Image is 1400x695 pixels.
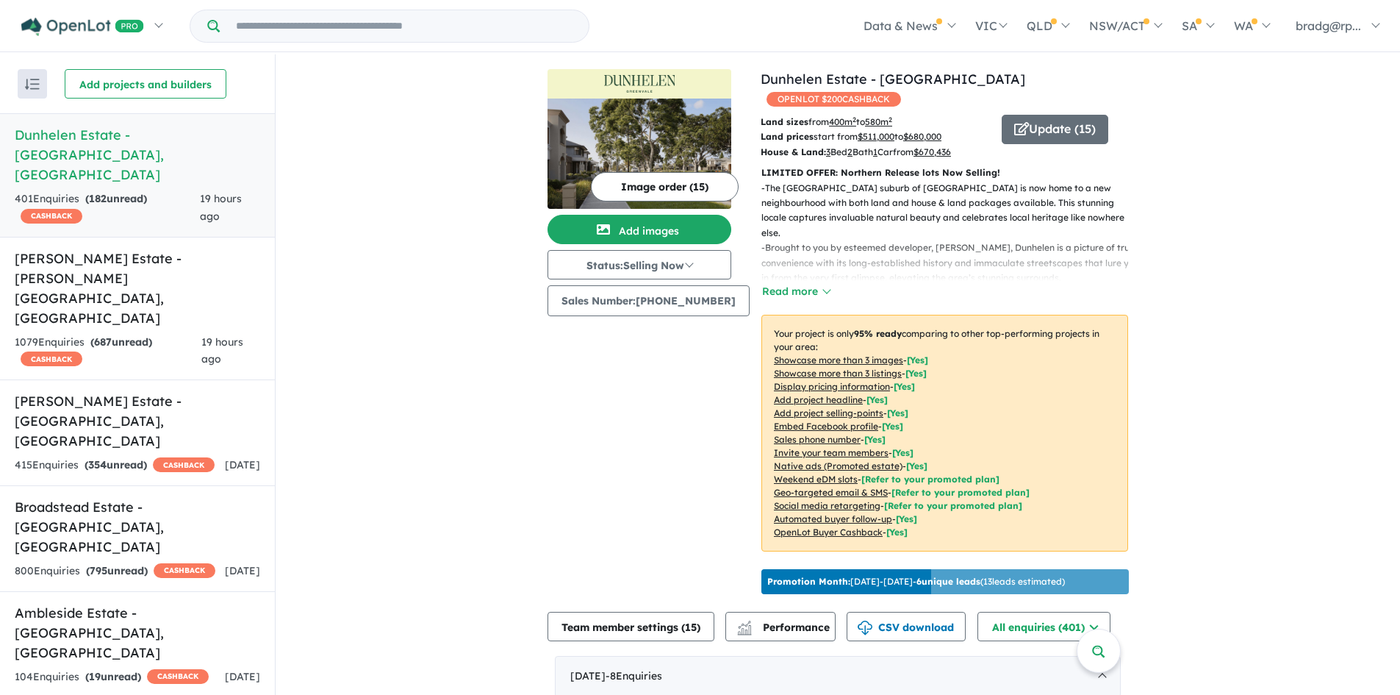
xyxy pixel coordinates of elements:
button: Image order (15) [591,172,739,202]
h5: [PERSON_NAME] Estate - [GEOGRAPHIC_DATA] , [GEOGRAPHIC_DATA] [15,391,260,451]
span: 687 [94,335,112,349]
b: House & Land: [761,146,826,157]
span: 19 [89,670,101,683]
img: sort.svg [25,79,40,90]
button: CSV download [847,612,966,641]
span: [Yes] [906,460,927,471]
span: [DATE] [225,670,260,683]
p: - Brought to you by esteemed developer, [PERSON_NAME], Dunhelen is a picture of true convenience ... [761,240,1140,285]
u: Invite your team members [774,447,889,458]
u: Add project headline [774,394,863,405]
span: [DATE] [225,458,260,471]
span: OPENLOT $ 200 CASHBACK [767,92,901,107]
u: Geo-targeted email & SMS [774,487,888,498]
u: Embed Facebook profile [774,421,878,432]
strong: ( unread) [90,335,152,349]
sup: 2 [889,115,892,124]
span: to [894,131,941,142]
img: download icon [858,621,872,635]
u: Weekend eDM slots [774,474,858,485]
span: 15 [685,621,697,634]
span: [Refer to your promoted plan] [891,487,1030,498]
h5: Broadstead Estate - [GEOGRAPHIC_DATA] , [GEOGRAPHIC_DATA] [15,497,260,557]
span: [ Yes ] [892,447,913,458]
u: Automated buyer follow-up [774,513,892,524]
span: [ Yes ] [864,434,886,445]
u: Showcase more than 3 listings [774,368,902,379]
span: 354 [88,458,107,471]
u: Display pricing information [774,381,890,392]
p: Bed Bath Car from [761,145,991,160]
span: [Yes] [886,527,908,538]
img: Dunhelen Estate - Greenvale [548,99,731,209]
div: 800 Enquir ies [15,563,215,580]
u: 580 m [865,116,892,127]
b: Promotion Month: [767,576,850,587]
span: [Refer to your promoted plan] [861,474,999,485]
span: CASHBACK [153,457,215,472]
u: Add project selling-points [774,407,883,418]
u: 2 [847,146,852,157]
p: - The [GEOGRAPHIC_DATA] suburb of [GEOGRAPHIC_DATA] is now home to a new neighbourhood with both ... [761,181,1140,241]
a: Dunhelen Estate - [GEOGRAPHIC_DATA] [761,71,1025,88]
span: [ Yes ] [882,421,903,432]
u: 1 [873,146,877,157]
img: bar-chart.svg [737,625,752,635]
span: [ Yes ] [905,368,927,379]
button: Read more [761,283,830,300]
div: 1079 Enquir ies [15,334,201,369]
button: Team member settings (15) [548,612,714,641]
span: 795 [90,564,107,577]
div: 401 Enquir ies [15,190,200,226]
div: 415 Enquir ies [15,457,215,474]
p: start from [761,129,991,144]
button: Add projects and builders [65,69,226,99]
b: Land sizes [761,116,808,127]
span: [ Yes ] [894,381,915,392]
input: Try estate name, suburb, builder or developer [223,10,586,42]
span: [Yes] [896,513,917,524]
button: Status:Selling Now [548,250,731,279]
b: 95 % ready [854,328,902,339]
sup: 2 [852,115,856,124]
b: Land prices [761,131,814,142]
span: CASHBACK [154,563,215,578]
b: 6 unique leads [916,576,980,587]
span: [ Yes ] [907,354,928,366]
button: Performance [725,612,836,641]
h5: Dunhelen Estate - [GEOGRAPHIC_DATA] , [GEOGRAPHIC_DATA] [15,125,260,185]
p: Your project is only comparing to other top-performing projects in your area: - - - - - - - - - -... [761,315,1128,552]
u: OpenLot Buyer Cashback [774,527,883,538]
u: Social media retargeting [774,500,880,511]
p: [DATE] - [DATE] - ( 13 leads estimated) [767,575,1065,588]
img: Dunhelen Estate - Greenvale Logo [553,75,725,93]
u: $ 670,436 [913,146,951,157]
u: Sales phone number [774,434,861,445]
button: Update (15) [1002,115,1108,144]
h5: [PERSON_NAME] Estate - [PERSON_NAME][GEOGRAPHIC_DATA] , [GEOGRAPHIC_DATA] [15,249,260,328]
span: to [856,116,892,127]
p: LIMITED OFFER: Northern Release lots Now Selling! [761,165,1128,180]
strong: ( unread) [85,192,147,205]
u: $ 511,000 [858,131,894,142]
u: 400 m [829,116,856,127]
span: - 8 Enquir ies [606,669,662,682]
p: from [761,115,991,129]
span: bradg@rp... [1296,18,1361,33]
u: Native ads (Promoted estate) [774,460,902,471]
div: 104 Enquir ies [15,669,209,686]
span: 19 hours ago [200,192,242,223]
u: Showcase more than 3 images [774,354,903,366]
span: [DATE] [225,564,260,577]
span: CASHBACK [21,352,82,366]
a: Dunhelen Estate - Greenvale LogoDunhelen Estate - Greenvale [548,69,731,209]
u: 3 [826,146,830,157]
img: line-chart.svg [738,621,751,629]
span: [ Yes ] [887,407,908,418]
span: CASHBACK [21,209,82,224]
img: Openlot PRO Logo White [21,18,144,36]
button: Sales Number:[PHONE_NUMBER] [548,285,750,316]
button: Add images [548,215,731,244]
button: All enquiries (401) [977,612,1110,641]
u: $ 680,000 [903,131,941,142]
